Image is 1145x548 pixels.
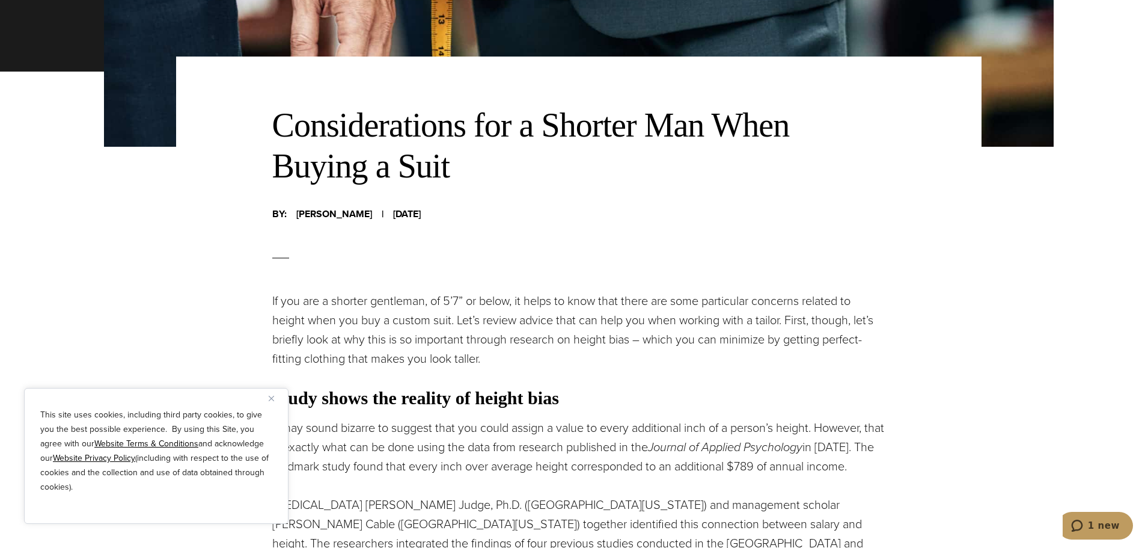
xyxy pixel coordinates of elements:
p: If you are a shorter gentleman, of 5’7” or below, it helps to know that there are some particular... [272,291,885,368]
strong: Study shows the reality of height bias [272,388,559,408]
span: [PERSON_NAME] [296,206,372,222]
p: This site uses cookies, including third party cookies, to give you the best possible experience. ... [40,408,272,494]
iframe: Opens a widget where you can chat to one of our agents [1063,512,1133,542]
span: By: [272,203,287,225]
a: Website Privacy Policy [53,452,135,464]
span: | [382,206,383,222]
em: Journal of Applied Psychology [648,438,802,456]
a: Website Terms & Conditions [94,437,198,450]
span: [DATE] [393,206,421,222]
p: It may sound bizarre to suggest that you could assign a value to every additional inch of a perso... [272,418,885,476]
button: Close [269,391,283,405]
h2: Considerations for a Shorter Man When Buying a Suit [272,105,885,186]
img: Close [269,396,274,401]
